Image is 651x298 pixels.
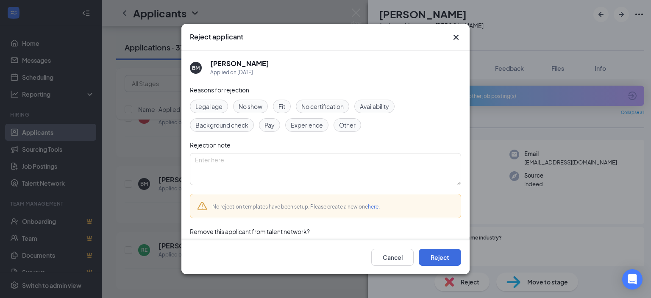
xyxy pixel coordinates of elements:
[195,102,223,111] span: Legal age
[190,86,249,94] span: Reasons for rejection
[419,249,461,266] button: Reject
[210,68,269,77] div: Applied on [DATE]
[264,120,275,130] span: Pay
[278,102,285,111] span: Fit
[360,102,389,111] span: Availability
[190,141,231,149] span: Rejection note
[371,249,414,266] button: Cancel
[622,269,643,290] div: Open Intercom Messenger
[239,102,262,111] span: No show
[451,32,461,42] svg: Cross
[190,228,310,235] span: Remove this applicant from talent network?
[451,32,461,42] button: Close
[368,203,378,210] a: here
[339,120,356,130] span: Other
[192,64,200,72] div: BM
[195,120,248,130] span: Background check
[212,203,380,210] span: No rejection templates have been setup. Please create a new one .
[190,32,243,42] h3: Reject applicant
[291,120,323,130] span: Experience
[197,201,207,211] svg: Warning
[301,102,344,111] span: No certification
[210,59,269,68] h5: [PERSON_NAME]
